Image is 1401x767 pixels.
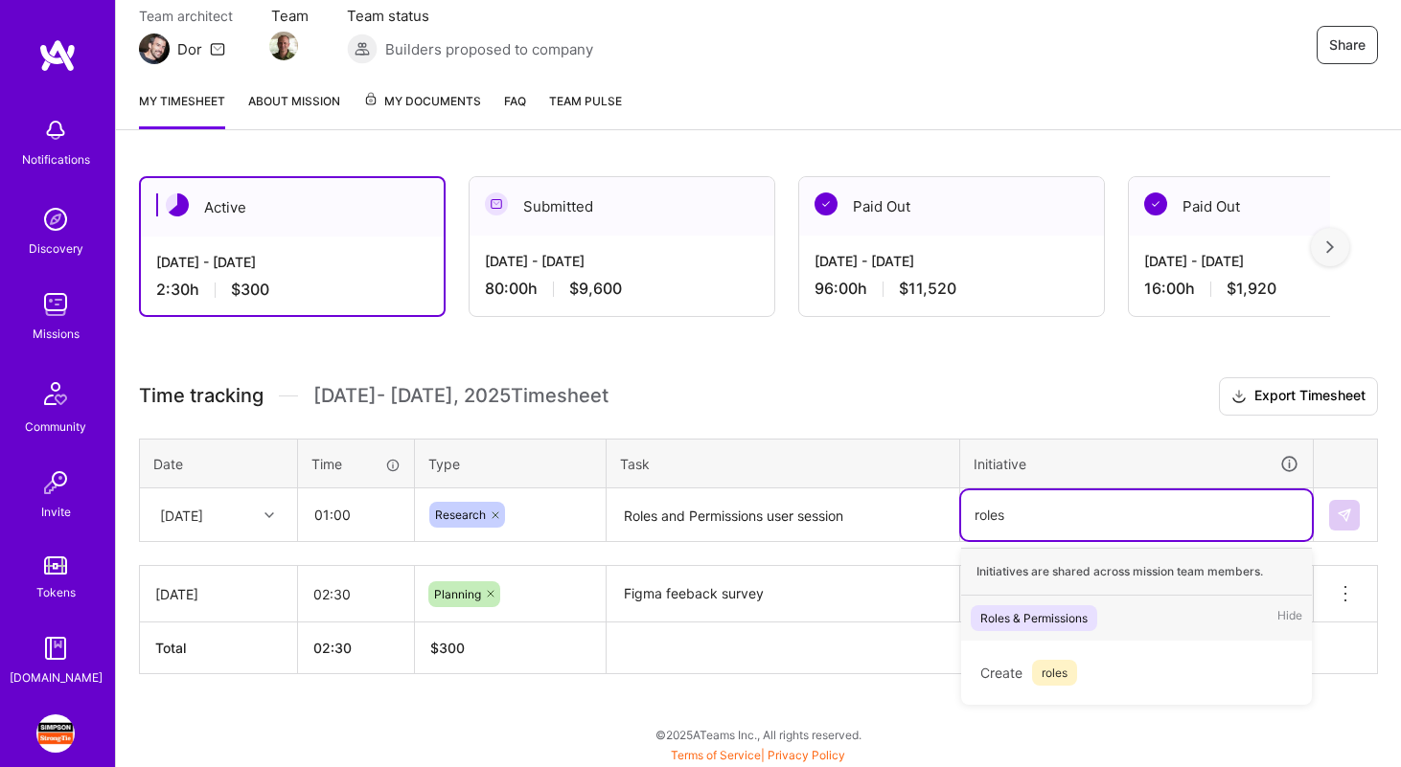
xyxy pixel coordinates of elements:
[156,252,428,272] div: [DATE] - [DATE]
[36,714,75,753] img: Simpson Strong-Tie: General Design
[485,251,759,271] div: [DATE] - [DATE]
[815,192,838,215] img: Paid Out
[311,454,401,474] div: Time
[140,622,298,674] th: Total
[671,748,761,762] a: Terms of Service
[430,640,465,656] span: $ 300
[980,608,1088,628] div: Roles & Permissions
[36,463,75,502] img: Invite
[1277,605,1302,631] span: Hide
[549,94,622,108] span: Team Pulse
[160,505,203,525] div: [DATE]
[607,439,960,488] th: Task
[671,748,845,762] span: |
[139,384,264,408] span: Time tracking
[569,279,622,299] span: $9,600
[347,34,378,64] img: Builders proposed to company
[269,32,298,60] img: Team Member Avatar
[10,667,103,688] div: [DOMAIN_NAME]
[22,149,90,169] div: Notifications
[36,111,75,149] img: bell
[435,508,486,522] span: Research
[434,587,481,601] span: Planning
[231,280,269,300] span: $300
[139,34,170,64] img: Team Architect
[36,582,76,602] div: Tokens
[115,711,1401,758] div: © 2025 ATeams Inc., All rights reserved.
[1144,192,1167,215] img: Paid Out
[415,439,607,488] th: Type
[799,177,1104,236] div: Paid Out
[549,91,622,129] a: Team Pulse
[299,489,413,540] input: HH:MM
[44,556,67,575] img: tokens
[155,584,282,604] div: [DATE]
[141,178,444,237] div: Active
[210,41,225,56] i: icon Mail
[1227,279,1276,299] span: $1,920
[347,6,593,26] span: Team status
[38,38,77,73] img: logo
[271,30,296,62] a: Team Member Avatar
[1337,508,1352,523] img: Submit
[1219,377,1378,416] button: Export Timesheet
[1231,387,1247,407] i: icon Download
[140,439,298,488] th: Date
[504,91,526,129] a: FAQ
[33,371,79,417] img: Community
[815,279,1089,299] div: 96:00 h
[271,6,309,26] span: Team
[768,748,845,762] a: Privacy Policy
[974,453,1299,475] div: Initiative
[961,548,1312,596] div: Initiatives are shared across mission team members.
[609,490,957,541] textarea: Roles and Permissions user session
[1326,240,1334,254] img: right
[485,279,759,299] div: 80:00 h
[815,251,1089,271] div: [DATE] - [DATE]
[32,714,80,753] a: Simpson Strong-Tie: General Design
[177,39,202,59] div: Dor
[609,568,957,620] textarea: Figma feeback survey
[36,285,75,324] img: teamwork
[363,91,481,112] span: My Documents
[485,192,508,215] img: Submitted
[36,629,75,667] img: guide book
[166,193,189,216] img: Active
[1317,26,1378,64] button: Share
[298,622,415,674] th: 02:30
[139,91,225,129] a: My timesheet
[298,569,414,620] input: HH:MM
[363,91,481,129] a: My Documents
[139,6,233,26] span: Team architect
[41,502,71,522] div: Invite
[385,39,593,59] span: Builders proposed to company
[313,384,609,408] span: [DATE] - [DATE] , 2025 Timesheet
[1329,35,1366,55] span: Share
[248,91,340,129] a: About Mission
[29,238,83,259] div: Discovery
[156,280,428,300] div: 2:30 h
[25,417,86,437] div: Community
[33,324,80,344] div: Missions
[899,279,956,299] span: $11,520
[1032,660,1077,686] span: roles
[971,650,1302,695] div: Create
[36,200,75,238] img: discovery
[470,177,774,236] div: Submitted
[264,510,274,520] i: icon Chevron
